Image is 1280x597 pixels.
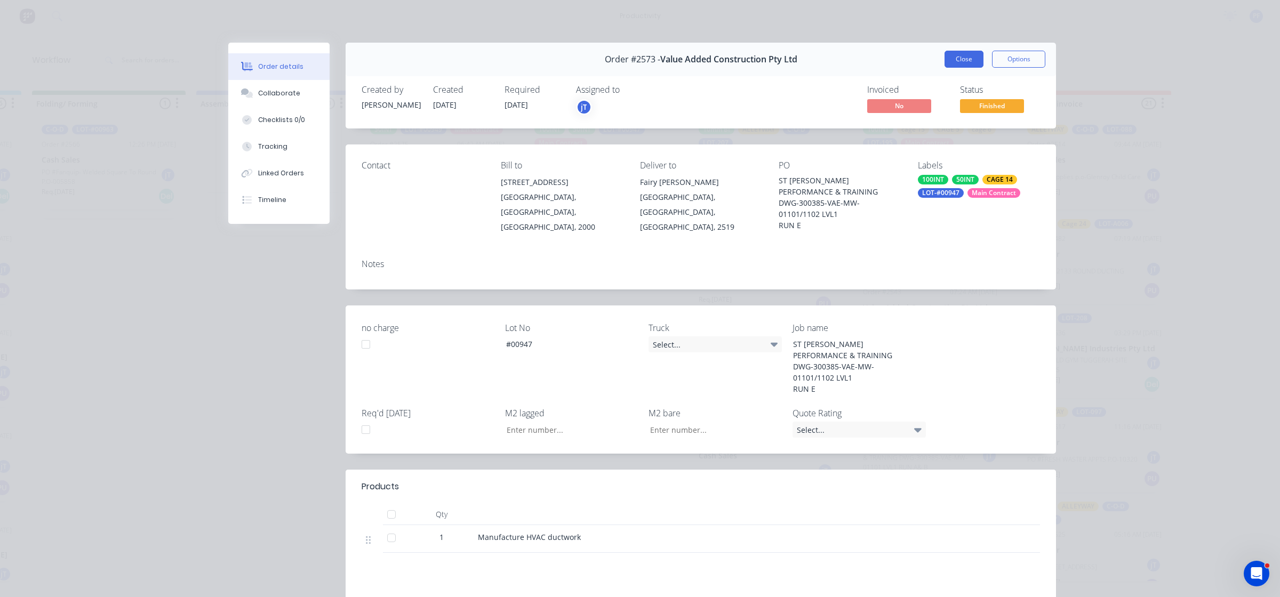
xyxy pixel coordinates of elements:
div: Status [960,85,1040,95]
div: Contact [362,160,484,171]
div: Invoiced [867,85,947,95]
button: Options [992,51,1045,68]
button: Order details [228,53,330,80]
div: [GEOGRAPHIC_DATA], [GEOGRAPHIC_DATA], [GEOGRAPHIC_DATA], 2000 [501,190,623,235]
button: Finished [960,99,1024,115]
div: [PERSON_NAME] [362,99,420,110]
div: Tracking [258,142,287,151]
button: Tracking [228,133,330,160]
label: M2 lagged [505,407,638,419]
div: Labels [918,160,1040,171]
div: Fairy [PERSON_NAME] [640,175,762,190]
div: [STREET_ADDRESS] [501,175,623,190]
div: Bill to [501,160,623,171]
div: 100INT [918,175,948,184]
div: ST [PERSON_NAME] PERFORMANCE & TRAINING DWG-300385-VAE-MW-01101/1102 LVL1 RUN E [785,336,918,397]
button: Timeline [228,187,330,213]
button: Checklists 0/0 [228,107,330,133]
iframe: Intercom live chat [1244,561,1269,586]
div: [STREET_ADDRESS][GEOGRAPHIC_DATA], [GEOGRAPHIC_DATA], [GEOGRAPHIC_DATA], 2000 [501,175,623,235]
label: Lot No [505,321,638,334]
button: Close [945,51,983,68]
div: Created by [362,85,420,95]
div: Fairy [PERSON_NAME][GEOGRAPHIC_DATA], [GEOGRAPHIC_DATA], [GEOGRAPHIC_DATA], 2519 [640,175,762,235]
label: Req'd [DATE] [362,407,495,419]
div: Collaborate [258,88,300,98]
span: 1 [439,531,444,543]
span: Order #2573 - [605,54,660,64]
div: Qty [410,504,474,525]
div: Assigned to [576,85,683,95]
label: Truck [649,321,782,334]
div: Products [362,480,399,493]
label: Quote Rating [793,407,926,419]
label: no charge [362,321,495,334]
div: Required [505,85,563,95]
div: Deliver to [640,160,762,171]
span: Value Added Construction Pty Ltd [660,54,797,64]
div: CAGE 14 [982,175,1017,184]
div: ST [PERSON_NAME] PERFORMANCE & TRAINING DWG-300385-VAE-MW-01101/1102 LVL1 RUN E [779,175,901,231]
input: Enter number... [498,422,638,438]
span: [DATE] [505,100,528,110]
div: PO [779,160,901,171]
label: Job name [793,321,926,334]
div: 50INT [952,175,979,184]
div: #00947 [498,336,631,352]
span: Finished [960,99,1024,112]
div: Checklists 0/0 [258,115,305,125]
input: Enter number... [641,422,782,438]
div: Order details [258,62,303,71]
span: Manufacture HVAC ductwork [478,532,581,542]
span: No [867,99,931,112]
button: Collaborate [228,80,330,107]
div: LOT-#00947 [918,188,964,198]
button: Linked Orders [228,160,330,187]
div: Select... [793,422,926,438]
span: [DATE] [433,100,457,110]
div: Linked Orders [258,168,304,178]
label: M2 bare [649,407,782,419]
div: Created [433,85,492,95]
div: Timeline [258,195,286,205]
button: jT [576,99,592,115]
div: [GEOGRAPHIC_DATA], [GEOGRAPHIC_DATA], [GEOGRAPHIC_DATA], 2519 [640,190,762,235]
div: Main Contract [967,188,1020,198]
div: Select... [649,336,782,352]
div: Notes [362,259,1040,269]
